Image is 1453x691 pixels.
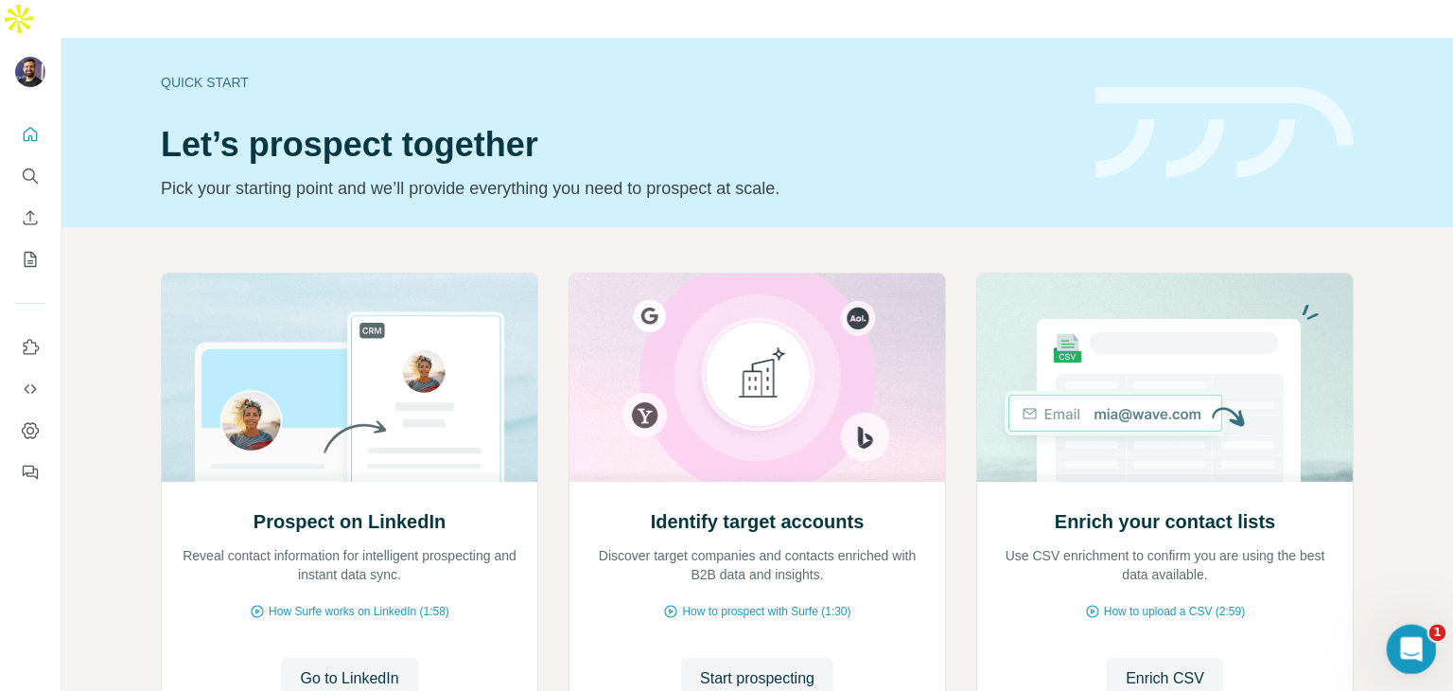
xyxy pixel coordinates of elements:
p: Reveal contact information for intelligent prospecting and instant data sync. [181,546,518,584]
span: Start prospecting [700,667,814,690]
div: Quick start [161,73,1073,92]
button: Quick start [15,117,45,151]
p: Pick your starting point and we’ll provide everything you need to prospect at scale. [161,175,1073,202]
button: My lists [15,242,45,276]
span: Enrich CSV [1126,667,1204,690]
button: Feedback [15,455,45,489]
span: 1 [1429,625,1446,642]
span: Go to LinkedIn [300,667,398,690]
img: Avatar [15,57,45,87]
h2: Enrich your contact lists [1055,508,1275,535]
img: banner [1095,87,1354,179]
iframe: Intercom live chat [1387,625,1437,675]
h1: Let’s prospect together [161,126,1073,164]
button: Use Surfe API [15,372,45,406]
img: Identify target accounts [569,274,946,482]
h2: Identify target accounts [651,508,865,535]
img: Enrich your contact lists [976,274,1354,482]
span: How to prospect with Surfe (1:30) [682,603,850,620]
button: Use Surfe on LinkedIn [15,330,45,364]
button: Enrich CSV [15,201,45,235]
span: How to upload a CSV (2:59) [1104,603,1245,620]
img: Prospect on LinkedIn [161,274,538,482]
span: How Surfe works on LinkedIn (1:58) [269,603,449,620]
h2: Prospect on LinkedIn [254,508,446,535]
button: Search [15,159,45,193]
p: Use CSV enrichment to confirm you are using the best data available. [996,546,1334,584]
button: Dashboard [15,414,45,448]
p: Discover target companies and contacts enriched with B2B data and insights. [588,546,926,584]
